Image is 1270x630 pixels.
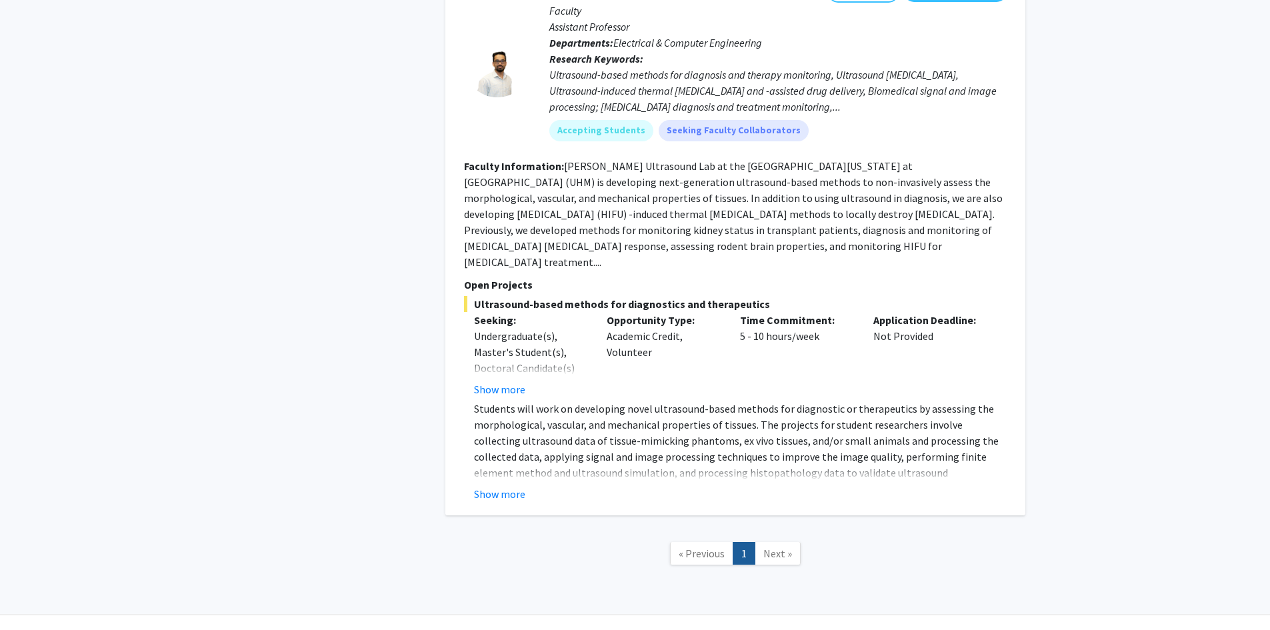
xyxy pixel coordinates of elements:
p: Opportunity Type: [607,312,720,328]
button: Show more [474,381,525,397]
b: Departments: [549,36,613,49]
button: Show more [474,486,525,502]
div: Ultrasound-based methods for diagnosis and therapy monitoring, Ultrasound [MEDICAL_DATA], Ultraso... [549,67,1007,115]
b: Research Keywords: [549,52,643,65]
span: Next » [763,547,792,560]
a: Previous Page [670,542,733,565]
p: Faculty [549,3,1007,19]
iframe: Chat [10,570,57,620]
mat-chip: Seeking Faculty Collaborators [659,120,809,141]
a: 1 [733,542,755,565]
div: Academic Credit, Volunteer [597,312,730,397]
p: Open Projects [464,277,1007,293]
p: Assistant Professor [549,19,1007,35]
div: Not Provided [863,312,997,397]
span: « Previous [679,547,725,560]
mat-chip: Accepting Students [549,120,653,141]
div: Undergraduate(s), Master's Student(s), Doctoral Candidate(s) (PhD, MD, DMD, PharmD, etc.), Medica... [474,328,587,440]
p: Seeking: [474,312,587,328]
a: Next Page [755,542,801,565]
span: Ultrasound-based methods for diagnostics and therapeutics [464,296,1007,312]
p: Time Commitment: [740,312,853,328]
p: Application Deadline: [873,312,987,328]
b: Faculty Information: [464,159,564,173]
fg-read-more: [PERSON_NAME] Ultrasound Lab at the [GEOGRAPHIC_DATA][US_STATE] at [GEOGRAPHIC_DATA] (UHM) is dev... [464,159,1003,269]
span: Electrical & Computer Engineering [613,36,762,49]
nav: Page navigation [445,529,1025,583]
div: 5 - 10 hours/week [730,312,863,397]
p: Students will work on developing novel ultrasound-based methods for diagnostic or therapeutics by... [474,401,1007,497]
